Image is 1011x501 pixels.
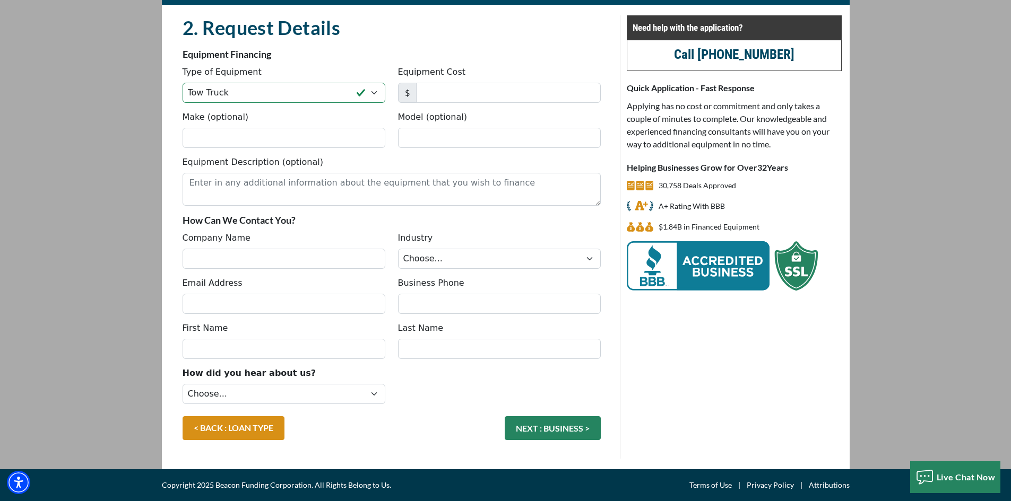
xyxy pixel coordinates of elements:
label: Email Address [183,277,243,289]
a: Privacy Policy [747,479,794,491]
label: Model (optional) [398,111,467,124]
img: BBB Acredited Business and SSL Protection [627,241,818,291]
h2: 2. Request Details [183,15,601,40]
a: < BACK : LOAN TYPE [183,416,284,440]
span: 32 [757,162,767,172]
label: How did you hear about us? [183,367,316,380]
span: Live Chat Now [937,472,996,482]
span: Copyright 2025 Beacon Funding Corporation. All Rights Belong to Us. [162,479,391,491]
label: Business Phone [398,277,464,289]
label: Make (optional) [183,111,249,124]
p: How Can We Contact You? [183,214,601,226]
span: | [732,479,747,491]
label: Equipment Description (optional) [183,156,323,169]
label: Company Name [183,232,250,244]
label: Last Name [398,322,444,335]
a: call (847) 897-2499 [674,47,794,62]
iframe: reCAPTCHA [398,367,559,408]
div: Accessibility Menu [7,471,30,494]
p: Need help with the application? [633,21,836,34]
label: Type of Equipment [183,66,262,78]
label: Equipment Cost [398,66,466,78]
p: 30,758 Deals Approved [659,179,736,192]
label: First Name [183,322,228,335]
label: Industry [398,232,433,244]
a: Terms of Use [689,479,732,491]
button: Live Chat Now [910,461,1001,493]
a: Attributions [809,479,850,491]
p: Quick Application - Fast Response [627,82,842,94]
p: Helping Businesses Grow for Over Years [627,161,842,174]
span: $ [398,83,417,103]
p: A+ Rating With BBB [659,200,725,213]
p: $1,841,696,963 in Financed Equipment [659,221,759,233]
button: NEXT : BUSINESS > [505,416,601,440]
p: Applying has no cost or commitment and only takes a couple of minutes to complete. Our knowledgea... [627,100,842,151]
span: | [794,479,809,491]
p: Equipment Financing [183,48,601,60]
